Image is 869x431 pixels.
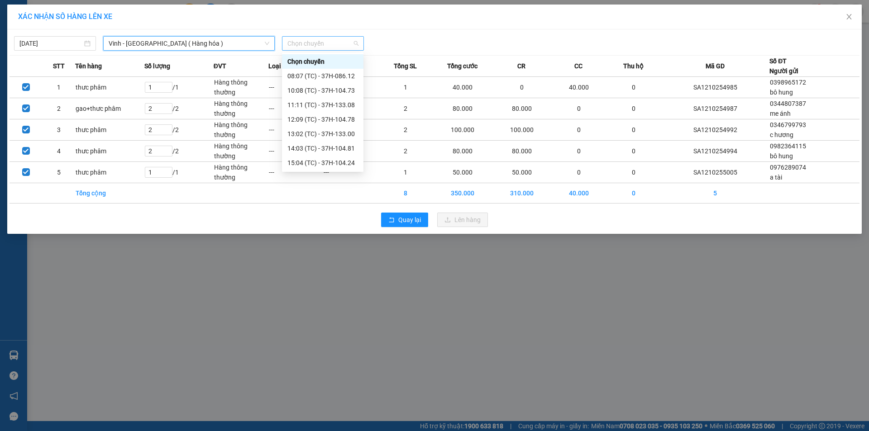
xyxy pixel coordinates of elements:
[661,77,769,98] td: SA1210254985
[433,183,492,204] td: 350.000
[770,79,806,86] span: 0398965172
[661,162,769,183] td: SA1210255005
[75,162,144,183] td: thưc phâm
[492,141,551,162] td: 80.000
[398,215,421,225] span: Quay lại
[606,77,661,98] td: 0
[845,13,853,20] span: close
[287,85,358,95] div: 10:08 (TC) - 37H-104.73
[378,141,433,162] td: 2
[661,141,769,162] td: SA1210254994
[214,98,268,119] td: Hàng thông thường
[268,141,323,162] td: ---
[836,5,862,30] button: Close
[378,183,433,204] td: 8
[282,54,363,69] div: Chọn chuyến
[770,100,806,107] span: 0344807387
[144,162,214,183] td: / 1
[770,164,806,171] span: 0976289074
[433,119,492,141] td: 100.000
[492,183,551,204] td: 310.000
[770,142,806,150] span: 0982364115
[388,217,395,224] span: rollback
[433,141,492,162] td: 80.000
[287,37,358,50] span: Chọn chuyến
[492,162,551,183] td: 50.000
[323,162,378,183] td: ---
[770,89,793,96] span: bô hung
[18,12,112,21] span: XÁC NHẬN SỐ HÀNG LÊN XE
[75,119,144,141] td: thưc phâm
[770,131,793,138] span: c hương
[517,61,525,71] span: CR
[144,98,214,119] td: / 2
[769,56,798,76] div: Số ĐT Người gửi
[706,61,725,71] span: Mã GD
[43,119,76,141] td: 3
[606,98,661,119] td: 0
[268,98,323,119] td: ---
[551,98,606,119] td: 0
[623,61,644,71] span: Thu hộ
[492,98,551,119] td: 80.000
[661,183,769,204] td: 5
[214,162,268,183] td: Hàng thông thường
[433,98,492,119] td: 80.000
[492,119,551,141] td: 100.000
[287,129,358,139] div: 13:02 (TC) - 37H-133.00
[5,49,12,94] img: logo
[661,98,769,119] td: SA1210254987
[574,61,583,71] span: CC
[43,141,76,162] td: 4
[268,61,297,71] span: Loại hàng
[551,77,606,98] td: 40.000
[433,77,492,98] td: 40.000
[144,77,214,98] td: / 1
[378,162,433,183] td: 1
[606,162,661,183] td: 0
[381,213,428,227] button: rollbackQuay lại
[43,98,76,119] td: 2
[53,61,65,71] span: STT
[19,38,82,48] input: 12/10/2025
[43,162,76,183] td: 5
[268,77,323,98] td: ---
[287,143,358,153] div: 14:03 (TC) - 37H-104.81
[287,158,358,168] div: 15:04 (TC) - 37H-104.24
[75,183,144,204] td: Tổng cộng
[75,77,144,98] td: thưc phâm
[770,110,791,117] span: me ánh
[287,57,358,66] div: Chọn chuyến
[770,152,793,160] span: bô hung
[606,119,661,141] td: 0
[144,119,214,141] td: / 2
[144,141,214,162] td: / 2
[43,77,76,98] td: 1
[606,141,661,162] td: 0
[551,183,606,204] td: 40.000
[264,41,270,46] span: down
[287,100,358,110] div: 11:11 (TC) - 37H-133.08
[492,77,551,98] td: 0
[551,162,606,183] td: 0
[378,77,433,98] td: 1
[214,61,226,71] span: ĐVT
[770,174,782,181] span: a tài
[75,141,144,162] td: thưc phâm
[214,141,268,162] td: Hàng thông thường
[14,38,81,69] span: [GEOGRAPHIC_DATA], [GEOGRAPHIC_DATA] ↔ [GEOGRAPHIC_DATA]
[394,61,417,71] span: Tổng SL
[551,141,606,162] td: 0
[287,114,358,124] div: 12:09 (TC) - 37H-104.78
[378,119,433,141] td: 2
[268,119,323,141] td: ---
[378,98,433,119] td: 2
[75,98,144,119] td: gao+thưc phâm
[606,183,661,204] td: 0
[144,61,170,71] span: Số lượng
[770,121,806,128] span: 0346799793
[433,162,492,183] td: 50.000
[75,61,102,71] span: Tên hàng
[214,119,268,141] td: Hàng thông thường
[287,71,358,81] div: 08:07 (TC) - 37H-086.12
